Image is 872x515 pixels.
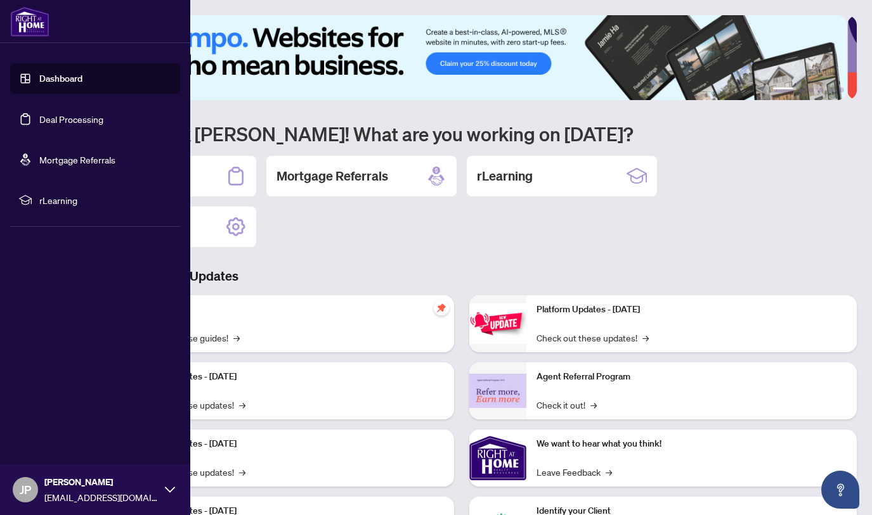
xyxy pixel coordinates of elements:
[39,154,115,165] a: Mortgage Referrals
[66,267,857,285] h3: Brokerage & Industry Updates
[39,73,82,84] a: Dashboard
[239,398,245,412] span: →
[537,370,847,384] p: Agent Referral Program
[821,471,859,509] button: Open asap
[537,437,847,451] p: We want to hear what you think!
[44,490,159,504] span: [EMAIL_ADDRESS][DOMAIN_NAME]
[819,87,824,92] button: 4
[44,475,159,489] span: [PERSON_NAME]
[66,15,847,100] img: Slide 0
[133,437,444,451] p: Platform Updates - [DATE]
[829,87,834,92] button: 5
[477,167,533,185] h2: rLearning
[239,465,245,479] span: →
[133,370,444,384] p: Platform Updates - [DATE]
[537,398,597,412] a: Check it out!→
[469,374,526,409] img: Agent Referral Program
[606,465,612,479] span: →
[537,331,649,345] a: Check out these updates!→
[773,87,793,92] button: 1
[277,167,388,185] h2: Mortgage Referrals
[839,87,844,92] button: 6
[469,303,526,343] img: Platform Updates - June 23, 2025
[537,465,612,479] a: Leave Feedback→
[434,300,449,315] span: pushpin
[39,193,171,207] span: rLearning
[133,303,444,317] p: Self-Help
[39,113,103,125] a: Deal Processing
[537,303,847,317] p: Platform Updates - [DATE]
[642,331,649,345] span: →
[798,87,804,92] button: 2
[809,87,814,92] button: 3
[469,429,526,486] img: We want to hear what you think!
[233,331,240,345] span: →
[590,398,597,412] span: →
[10,6,49,37] img: logo
[20,481,31,499] span: JP
[66,122,857,146] h1: Welcome back [PERSON_NAME]! What are you working on [DATE]?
